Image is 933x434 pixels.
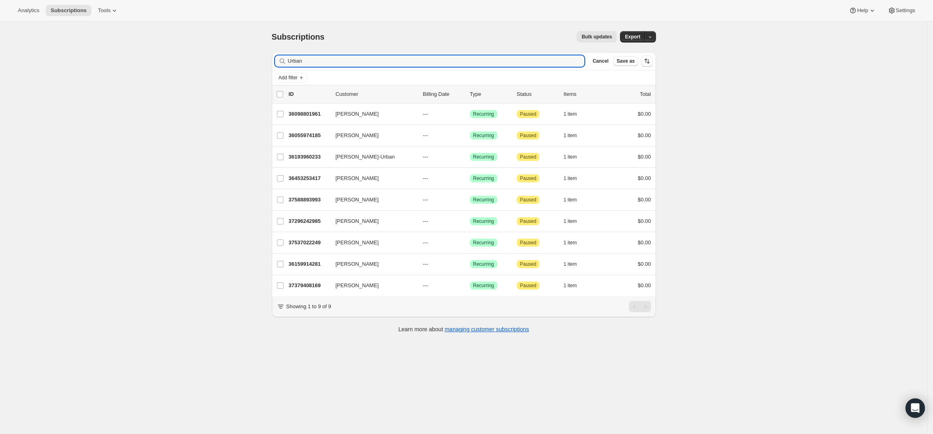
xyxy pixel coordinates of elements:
span: $0.00 [638,282,651,288]
span: Subscriptions [272,32,325,41]
p: 36193960233 [289,153,329,161]
span: 1 item [564,111,577,117]
div: 37379408169[PERSON_NAME]---SuccessRecurringAttentionPaused1 item$0.00 [289,280,651,291]
button: [PERSON_NAME] [331,215,412,228]
span: [PERSON_NAME] [336,174,379,182]
button: Help [844,5,881,16]
span: --- [423,175,428,181]
span: Save as [617,58,635,64]
span: 1 item [564,282,577,289]
span: 1 item [564,239,577,246]
button: [PERSON_NAME]-Urban [331,150,412,163]
span: 1 item [564,132,577,139]
span: [PERSON_NAME] [336,260,379,268]
span: --- [423,261,428,267]
button: Bulk updates [577,31,617,42]
p: Total [640,90,651,98]
span: Paused [520,197,537,203]
button: [PERSON_NAME] [331,172,412,185]
span: Paused [520,239,537,246]
div: 36193960233[PERSON_NAME]-Urban---SuccessRecurringAttentionPaused1 item$0.00 [289,151,651,163]
span: Cancel [592,58,608,64]
p: 36159914281 [289,260,329,268]
span: Bulk updates [582,34,612,40]
button: Tools [93,5,123,16]
button: Settings [883,5,920,16]
button: 1 item [564,280,586,291]
span: $0.00 [638,175,651,181]
div: 37588893993[PERSON_NAME]---SuccessRecurringAttentionPaused1 item$0.00 [289,194,651,205]
span: --- [423,239,428,246]
button: Sort the results [641,55,653,67]
span: --- [423,154,428,160]
span: Add filter [279,74,298,81]
span: Subscriptions [51,7,87,14]
p: Billing Date [423,90,463,98]
button: [PERSON_NAME] [331,236,412,249]
span: Recurring [473,154,494,160]
button: 1 item [564,173,586,184]
button: Add filter [275,73,307,83]
p: Customer [336,90,417,98]
div: 37296242985[PERSON_NAME]---SuccessRecurringAttentionPaused1 item$0.00 [289,216,651,227]
button: [PERSON_NAME] [331,108,412,121]
span: Paused [520,218,537,224]
span: Export [625,34,640,40]
p: Status [517,90,557,98]
span: Recurring [473,218,494,224]
span: Settings [896,7,915,14]
span: [PERSON_NAME] [336,239,379,247]
span: Recurring [473,261,494,267]
p: 37588893993 [289,196,329,204]
span: $0.00 [638,132,651,138]
p: Learn more about [398,325,529,333]
div: 37537022249[PERSON_NAME]---SuccessRecurringAttentionPaused1 item$0.00 [289,237,651,248]
span: [PERSON_NAME] [336,131,379,140]
span: Recurring [473,111,494,117]
span: 1 item [564,154,577,160]
span: Paused [520,282,537,289]
p: 37379408169 [289,282,329,290]
a: managing customer subscriptions [444,326,529,332]
span: Recurring [473,175,494,182]
div: 36453253417[PERSON_NAME]---SuccessRecurringAttentionPaused1 item$0.00 [289,173,651,184]
p: 36098801961 [289,110,329,118]
span: Recurring [473,282,494,289]
span: Recurring [473,197,494,203]
div: 36055974185[PERSON_NAME]---SuccessRecurringAttentionPaused1 item$0.00 [289,130,651,141]
input: Filter subscribers [288,55,585,67]
span: Paused [520,154,537,160]
div: IDCustomerBilling DateTypeStatusItemsTotal [289,90,651,98]
span: $0.00 [638,197,651,203]
button: [PERSON_NAME] [331,258,412,271]
span: 1 item [564,197,577,203]
div: 36159914281[PERSON_NAME]---SuccessRecurringAttentionPaused1 item$0.00 [289,258,651,270]
button: Analytics [13,5,44,16]
span: --- [423,282,428,288]
button: 1 item [564,194,586,205]
span: [PERSON_NAME]-Urban [336,153,395,161]
button: 1 item [564,151,586,163]
button: 1 item [564,237,586,248]
div: 36098801961[PERSON_NAME]---SuccessRecurringAttentionPaused1 item$0.00 [289,108,651,120]
button: [PERSON_NAME] [331,193,412,206]
div: Type [470,90,510,98]
div: Items [564,90,604,98]
span: $0.00 [638,239,651,246]
span: [PERSON_NAME] [336,282,379,290]
span: Paused [520,175,537,182]
span: Help [857,7,868,14]
span: [PERSON_NAME] [336,196,379,204]
button: 1 item [564,130,586,141]
span: Recurring [473,239,494,246]
span: 1 item [564,175,577,182]
p: ID [289,90,329,98]
button: 1 item [564,258,586,270]
span: Recurring [473,132,494,139]
button: Save as [614,56,638,66]
span: --- [423,197,428,203]
span: Paused [520,261,537,267]
span: $0.00 [638,218,651,224]
span: --- [423,132,428,138]
span: [PERSON_NAME] [336,110,379,118]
